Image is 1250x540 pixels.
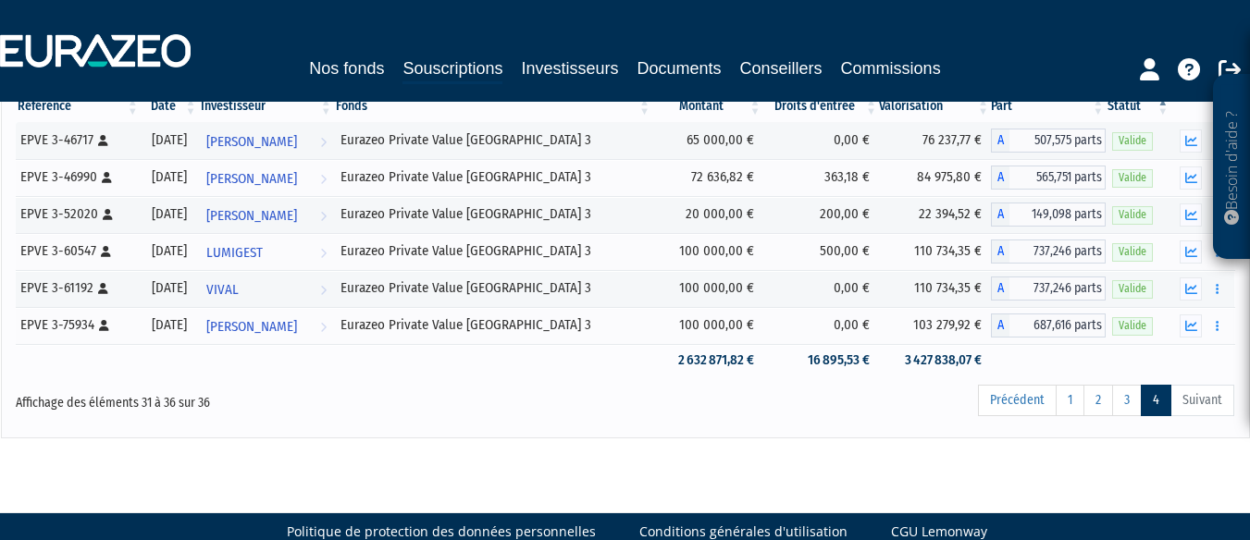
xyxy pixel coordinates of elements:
span: VIVAL [206,273,239,307]
td: 2 632 871,82 € [652,344,763,376]
a: 4 [1141,385,1171,416]
td: 500,00 € [763,233,880,270]
span: Valide [1112,317,1153,335]
th: Fonds: activer pour trier la colonne par ordre croissant [334,91,652,122]
span: 149,098 parts [1009,202,1106,227]
th: Référence : activer pour trier la colonne par ordre croissant [16,91,141,122]
div: Eurazeo Private Value [GEOGRAPHIC_DATA] 3 [340,130,646,150]
a: Conseillers [740,55,823,81]
div: EPVE 3-46717 [20,130,134,150]
a: Nos fonds [309,55,384,81]
div: A - Eurazeo Private Value Europe 3 [991,166,1106,190]
div: EPVE 3-46990 [20,167,134,187]
div: Eurazeo Private Value [GEOGRAPHIC_DATA] 3 [340,278,646,298]
th: Date: activer pour trier la colonne par ordre croissant [141,91,199,122]
i: Voir l'investisseur [320,199,327,233]
span: 737,246 parts [1009,239,1106,264]
a: [PERSON_NAME] [199,307,334,344]
a: Souscriptions [402,55,502,84]
span: A [991,239,1009,264]
td: 100 000,00 € [652,233,763,270]
div: Eurazeo Private Value [GEOGRAPHIC_DATA] 3 [340,204,646,224]
a: [PERSON_NAME] [199,196,334,233]
span: 687,616 parts [1009,313,1106,337]
a: LUMIGEST [199,233,334,270]
a: Documents [637,55,722,81]
a: 2 [1083,385,1113,416]
span: LUMIGEST [206,236,263,270]
i: Voir l'investisseur [320,125,327,159]
div: EPVE 3-75934 [20,315,134,335]
td: 0,00 € [763,307,880,344]
span: Valide [1112,280,1153,298]
div: EPVE 3-61192 [20,278,134,298]
div: [DATE] [147,130,192,150]
i: [Français] Personne physique [101,246,111,257]
td: 0,00 € [763,122,880,159]
td: 65 000,00 € [652,122,763,159]
div: [DATE] [147,204,192,224]
td: 100 000,00 € [652,307,763,344]
th: Valorisation: activer pour trier la colonne par ordre croissant [879,91,991,122]
i: [Français] Personne physique [103,209,113,220]
span: A [991,129,1009,153]
td: 22 394,52 € [879,196,991,233]
td: 16 895,53 € [763,344,880,376]
div: [DATE] [147,167,192,187]
span: [PERSON_NAME] [206,125,297,159]
span: 565,751 parts [1009,166,1106,190]
i: [Français] Personne physique [98,283,108,294]
a: 3 [1112,385,1142,416]
span: A [991,166,1009,190]
a: [PERSON_NAME] [199,122,334,159]
th: Part: activer pour trier la colonne par ordre croissant [991,91,1106,122]
div: A - Eurazeo Private Value Europe 3 [991,129,1106,153]
td: 200,00 € [763,196,880,233]
td: 363,18 € [763,159,880,196]
td: 72 636,82 € [652,159,763,196]
span: Valide [1112,169,1153,187]
a: VIVAL [199,270,334,307]
td: 103 279,92 € [879,307,991,344]
div: [DATE] [147,315,192,335]
span: A [991,276,1009,301]
div: Eurazeo Private Value [GEOGRAPHIC_DATA] 3 [340,241,646,261]
div: Eurazeo Private Value [GEOGRAPHIC_DATA] 3 [340,315,646,335]
i: [Français] Personne physique [102,172,112,183]
span: Valide [1112,132,1153,150]
span: 737,246 parts [1009,276,1106,301]
td: 110 734,35 € [879,233,991,270]
div: EPVE 3-60547 [20,241,134,261]
div: [DATE] [147,241,192,261]
i: [Français] Personne physique [99,320,109,331]
div: A - Eurazeo Private Value Europe 3 [991,313,1106,337]
div: [DATE] [147,278,192,298]
td: 20 000,00 € [652,196,763,233]
div: Eurazeo Private Value [GEOGRAPHIC_DATA] 3 [340,167,646,187]
p: Besoin d'aide ? [1221,84,1243,251]
a: 1 [1056,385,1084,416]
td: 3 427 838,07 € [879,344,991,376]
td: 100 000,00 € [652,270,763,307]
i: Voir l'investisseur [320,236,327,270]
div: EPVE 3-52020 [20,204,134,224]
td: 84 975,80 € [879,159,991,196]
a: Commissions [841,55,941,81]
div: Affichage des éléments 31 à 36 sur 36 [16,383,508,412]
span: Valide [1112,206,1153,224]
span: [PERSON_NAME] [206,162,297,196]
a: [PERSON_NAME] [199,159,334,196]
span: A [991,313,1009,337]
span: A [991,202,1009,227]
a: Investisseurs [521,55,618,81]
div: A - Eurazeo Private Value Europe 3 [991,239,1106,264]
a: Précédent [978,385,1057,416]
td: 110 734,35 € [879,270,991,307]
span: [PERSON_NAME] [206,310,297,344]
td: 0,00 € [763,270,880,307]
i: Voir l'investisseur [320,162,327,196]
i: Voir l'investisseur [320,273,327,307]
i: Voir l'investisseur [320,310,327,344]
th: Investisseur: activer pour trier la colonne par ordre croissant [199,91,334,122]
td: 76 237,77 € [879,122,991,159]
